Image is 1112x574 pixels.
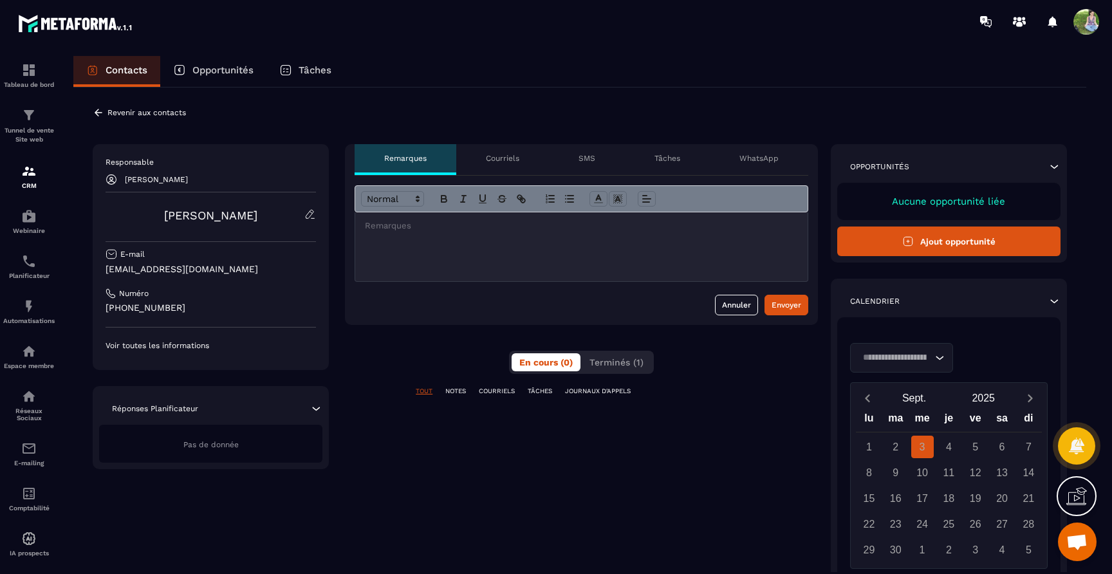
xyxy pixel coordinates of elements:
div: 12 [964,461,987,484]
div: 30 [884,539,907,561]
div: 2 [884,436,907,458]
div: 22 [858,513,880,535]
div: Search for option [850,343,953,373]
div: 24 [911,513,934,535]
p: Calendrier [850,296,900,306]
p: Responsable [106,157,316,167]
p: CRM [3,182,55,189]
div: 29 [858,539,880,561]
img: scheduler [21,254,37,269]
div: 19 [964,487,987,510]
div: 20 [991,487,1014,510]
img: formation [21,163,37,179]
div: Calendar days [856,436,1042,561]
button: Open months overlay [880,387,949,409]
div: 5 [964,436,987,458]
img: automations [21,531,37,546]
div: 17 [911,487,934,510]
div: 9 [884,461,907,484]
div: 3 [964,539,987,561]
img: logo [18,12,134,35]
img: social-network [21,389,37,404]
p: Tableau de bord [3,81,55,88]
img: automations [21,299,37,314]
div: 18 [938,487,960,510]
p: Opportunités [192,64,254,76]
p: TOUT [416,387,432,396]
a: Opportunités [160,56,266,87]
button: En cours (0) [512,353,580,371]
img: formation [21,62,37,78]
p: [PERSON_NAME] [125,175,188,184]
p: E-mailing [3,459,55,467]
a: formationformationTableau de bord [3,53,55,98]
div: 11 [938,461,960,484]
p: Réseaux Sociaux [3,407,55,421]
p: Tâches [654,153,680,163]
div: 27 [991,513,1014,535]
span: Terminés (1) [589,357,644,367]
p: [PHONE_NUMBER] [106,302,316,314]
div: ve [962,409,988,432]
div: 28 [1017,513,1040,535]
div: 23 [884,513,907,535]
button: Ajout opportunité [837,227,1061,256]
div: 10 [911,461,934,484]
p: Opportunités [850,162,909,172]
div: 6 [991,436,1014,458]
a: Contacts [73,56,160,87]
p: Voir toutes les informations [106,340,316,351]
p: SMS [579,153,595,163]
p: Planificateur [3,272,55,279]
p: Automatisations [3,317,55,324]
a: [PERSON_NAME] [164,208,257,222]
a: formationformationTunnel de vente Site web [3,98,55,154]
div: Envoyer [772,299,801,311]
div: je [936,409,962,432]
p: JOURNAUX D'APPELS [565,387,631,396]
img: email [21,441,37,456]
div: me [909,409,935,432]
div: 21 [1017,487,1040,510]
a: automationsautomationsEspace membre [3,334,55,379]
div: 1 [858,436,880,458]
div: lu [856,409,882,432]
div: 3 [911,436,934,458]
div: 13 [991,461,1014,484]
p: Espace membre [3,362,55,369]
div: ma [882,409,909,432]
a: automationsautomationsAutomatisations [3,289,55,334]
p: Courriels [486,153,519,163]
div: 14 [1017,461,1040,484]
img: automations [21,208,37,224]
a: social-networksocial-networkRéseaux Sociaux [3,379,55,431]
div: 26 [964,513,987,535]
p: Remarques [384,153,427,163]
div: di [1015,409,1042,432]
p: Contacts [106,64,147,76]
a: Tâches [266,56,344,87]
div: 4 [991,539,1014,561]
div: 4 [938,436,960,458]
p: NOTES [445,387,466,396]
p: Revenir aux contacts [107,108,186,117]
img: accountant [21,486,37,501]
div: sa [988,409,1015,432]
button: Annuler [715,295,758,315]
div: 25 [938,513,960,535]
button: Open years overlay [949,387,1018,409]
p: Comptabilité [3,505,55,512]
div: 1 [911,539,934,561]
a: emailemailE-mailing [3,431,55,476]
p: Webinaire [3,227,55,234]
p: Numéro [119,288,149,299]
div: 15 [858,487,880,510]
p: WhatsApp [739,153,779,163]
a: automationsautomationsWebinaire [3,199,55,244]
a: schedulerschedulerPlanificateur [3,244,55,289]
p: IA prospects [3,550,55,557]
img: formation [21,107,37,123]
a: Ouvrir le chat [1058,523,1097,561]
div: 16 [884,487,907,510]
p: E-mail [120,249,145,259]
